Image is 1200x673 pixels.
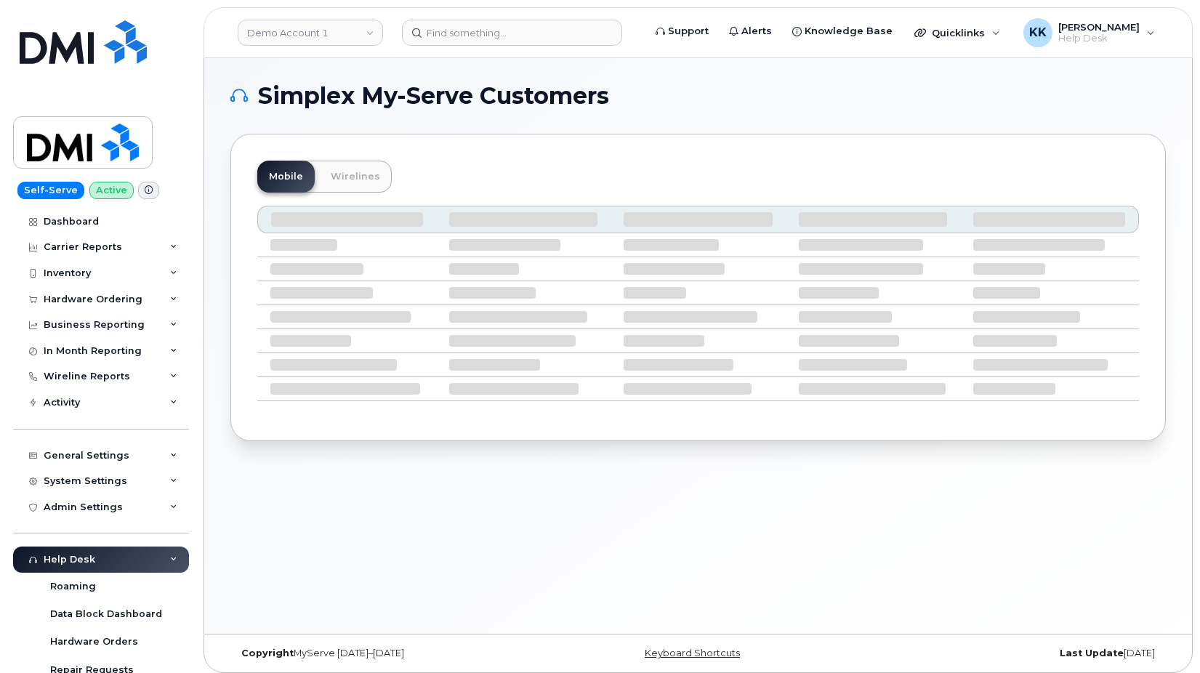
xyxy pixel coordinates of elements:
div: MyServe [DATE]–[DATE] [230,648,542,659]
strong: Copyright [241,648,294,658]
div: [DATE] [854,648,1166,659]
a: Mobile [257,161,315,193]
span: Simplex My-Serve Customers [258,85,609,107]
a: Wirelines [319,161,392,193]
a: Keyboard Shortcuts [645,648,740,658]
strong: Last Update [1060,648,1124,658]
